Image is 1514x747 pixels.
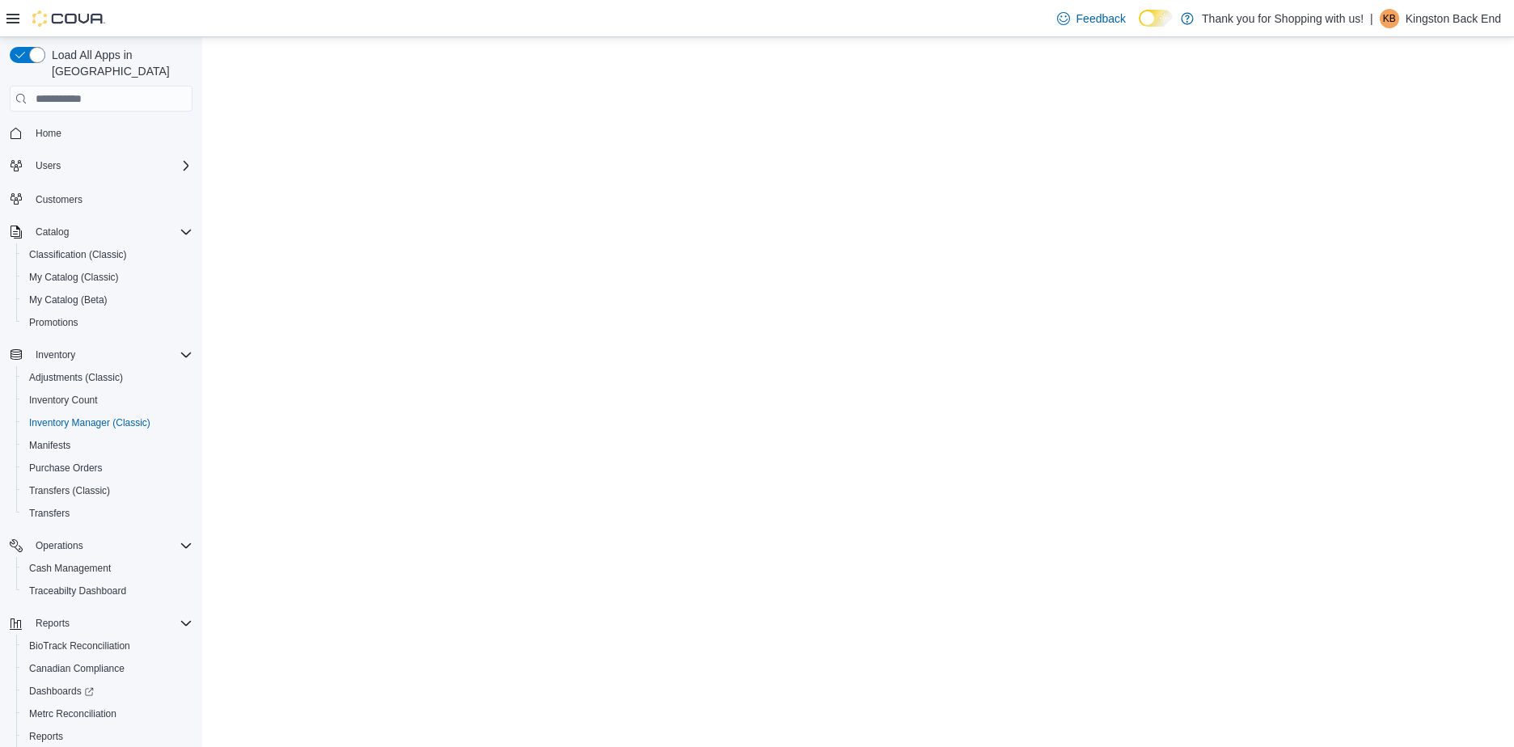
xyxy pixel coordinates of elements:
div: Kingston Back End [1380,9,1399,28]
a: Reports [23,727,70,746]
a: Inventory Count [23,390,104,410]
a: Classification (Classic) [23,245,133,264]
span: Users [29,156,192,175]
a: Feedback [1051,2,1132,35]
span: Classification (Classic) [23,245,192,264]
button: Purchase Orders [16,457,199,479]
button: Promotions [16,311,199,334]
span: My Catalog (Classic) [29,271,119,284]
button: Customers [3,187,199,210]
button: BioTrack Reconciliation [16,635,199,657]
span: Users [36,159,61,172]
span: Inventory [29,345,192,365]
button: Inventory [3,344,199,366]
span: Dashboards [23,682,192,701]
button: Cash Management [16,557,199,580]
button: My Catalog (Classic) [16,266,199,289]
span: Feedback [1076,11,1126,27]
span: Home [29,123,192,143]
span: Dashboards [29,685,94,698]
button: Manifests [16,434,199,457]
a: My Catalog (Classic) [23,268,125,287]
button: Inventory Manager (Classic) [16,411,199,434]
span: Inventory Count [29,394,98,407]
span: Reports [29,730,63,743]
a: Transfers [23,504,76,523]
span: Cash Management [29,562,111,575]
a: Customers [29,190,89,209]
span: Metrc Reconciliation [29,707,116,720]
button: Users [29,156,67,175]
span: Cash Management [23,559,192,578]
a: Purchase Orders [23,458,109,478]
span: Adjustments (Classic) [29,371,123,384]
span: Home [36,127,61,140]
span: Reports [23,727,192,746]
button: Reports [29,614,76,633]
a: Manifests [23,436,77,455]
span: Purchase Orders [29,462,103,475]
a: Canadian Compliance [23,659,131,678]
span: Traceabilty Dashboard [29,585,126,597]
span: Canadian Compliance [29,662,125,675]
button: Operations [3,534,199,557]
span: My Catalog (Beta) [23,290,192,310]
button: Reports [3,612,199,635]
a: Home [29,124,68,143]
span: Adjustments (Classic) [23,368,192,387]
button: Home [3,121,199,145]
span: My Catalog (Beta) [29,293,108,306]
span: Transfers (Classic) [23,481,192,500]
span: Reports [29,614,192,633]
a: Traceabilty Dashboard [23,581,133,601]
button: Inventory [29,345,82,365]
p: | [1370,9,1373,28]
a: Cash Management [23,559,117,578]
button: Inventory Count [16,389,199,411]
a: My Catalog (Beta) [23,290,114,310]
span: Operations [29,536,192,555]
span: Canadian Compliance [23,659,192,678]
span: Load All Apps in [GEOGRAPHIC_DATA] [45,47,192,79]
a: Promotions [23,313,85,332]
span: Promotions [29,316,78,329]
button: Classification (Classic) [16,243,199,266]
a: Dashboards [16,680,199,703]
button: Transfers [16,502,199,525]
span: Customers [36,193,82,206]
button: Operations [29,536,90,555]
span: Catalog [29,222,192,242]
span: Inventory [36,348,75,361]
span: Catalog [36,226,69,238]
span: Inventory Manager (Classic) [29,416,150,429]
span: Transfers [23,504,192,523]
span: Transfers (Classic) [29,484,110,497]
button: Adjustments (Classic) [16,366,199,389]
button: Metrc Reconciliation [16,703,199,725]
span: Inventory Manager (Classic) [23,413,192,433]
span: Manifests [23,436,192,455]
span: BioTrack Reconciliation [23,636,192,656]
span: KB [1383,9,1396,28]
span: Transfers [29,507,70,520]
p: Thank you for Shopping with us! [1202,9,1364,28]
span: Customers [29,188,192,209]
span: My Catalog (Classic) [23,268,192,287]
span: BioTrack Reconciliation [29,639,130,652]
span: Traceabilty Dashboard [23,581,192,601]
span: Metrc Reconciliation [23,704,192,724]
button: Traceabilty Dashboard [16,580,199,602]
button: Transfers (Classic) [16,479,199,502]
span: Promotions [23,313,192,332]
p: Kingston Back End [1406,9,1501,28]
img: Cova [32,11,105,27]
input: Dark Mode [1139,10,1173,27]
button: My Catalog (Beta) [16,289,199,311]
button: Users [3,154,199,177]
a: Transfers (Classic) [23,481,116,500]
button: Catalog [29,222,75,242]
span: Operations [36,539,83,552]
span: Purchase Orders [23,458,192,478]
button: Catalog [3,221,199,243]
